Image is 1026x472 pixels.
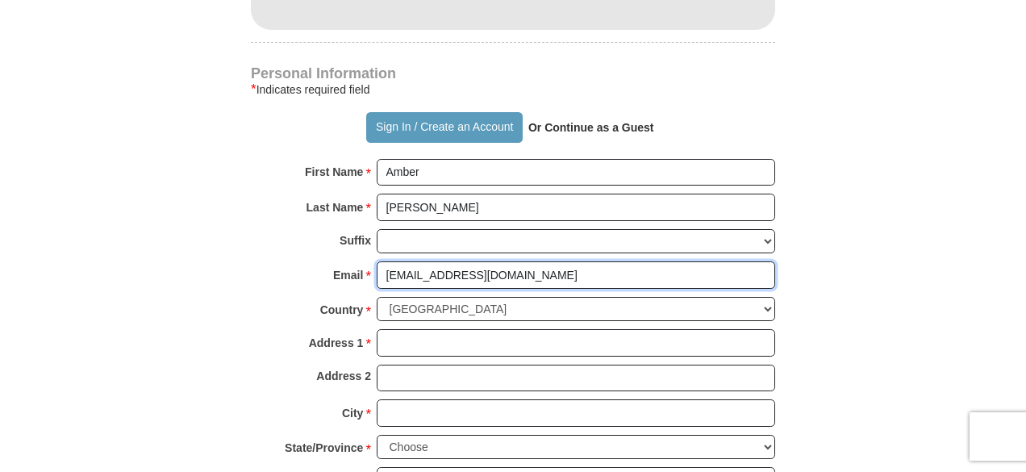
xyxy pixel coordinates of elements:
[342,402,363,424] strong: City
[309,332,364,354] strong: Address 1
[333,264,363,286] strong: Email
[340,229,371,252] strong: Suffix
[251,80,775,99] div: Indicates required field
[316,365,371,387] strong: Address 2
[251,67,775,80] h4: Personal Information
[320,299,364,321] strong: Country
[285,436,363,459] strong: State/Province
[366,112,522,143] button: Sign In / Create an Account
[305,161,363,183] strong: First Name
[307,196,364,219] strong: Last Name
[528,121,654,134] strong: Or Continue as a Guest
